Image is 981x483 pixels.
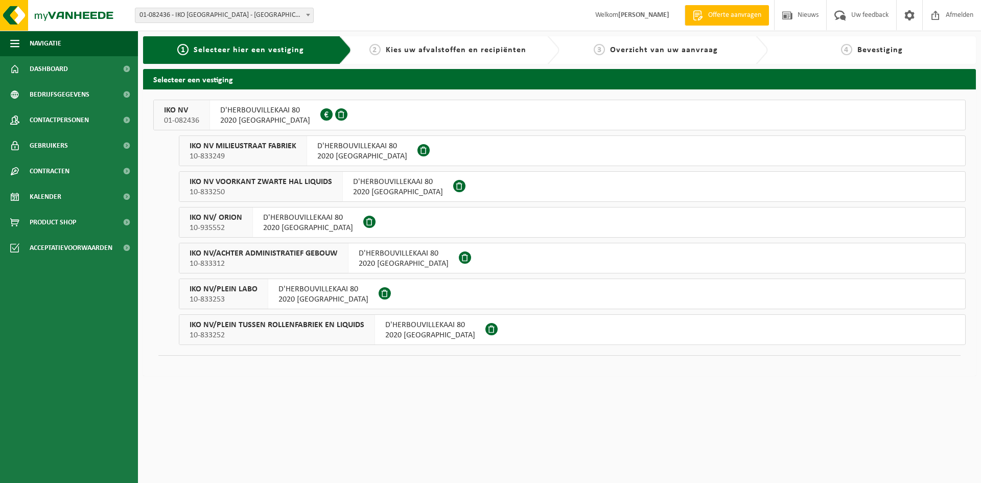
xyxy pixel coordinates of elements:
span: Contracten [30,158,69,184]
span: Gebruikers [30,133,68,158]
a: Offerte aanvragen [685,5,769,26]
span: 01-082436 - IKO NV - ANTWERPEN [135,8,314,23]
span: 10-833312 [190,259,338,269]
span: 10-833250 [190,187,332,197]
span: D'HERBOUVILLEKAAI 80 [359,248,449,259]
span: 2020 [GEOGRAPHIC_DATA] [385,330,475,340]
span: Kalender [30,184,61,210]
span: D'HERBOUVILLEKAAI 80 [278,284,368,294]
span: Bedrijfsgegevens [30,82,89,107]
span: 3 [594,44,605,55]
button: IKO NV/PLEIN TUSSEN ROLLENFABRIEK EN LIQUIDS 10-833252 D'HERBOUVILLEKAAI 802020 [GEOGRAPHIC_DATA] [179,314,966,345]
span: Offerte aanvragen [706,10,764,20]
span: D'HERBOUVILLEKAAI 80 [263,213,353,223]
h2: Selecteer een vestiging [143,69,976,89]
span: 2020 [GEOGRAPHIC_DATA] [278,294,368,305]
span: 2020 [GEOGRAPHIC_DATA] [359,259,449,269]
span: 10-833252 [190,330,364,340]
span: D'HERBOUVILLEKAAI 80 [317,141,407,151]
button: IKO NV VOORKANT ZWARTE HAL LIQUIDS 10-833250 D'HERBOUVILLEKAAI 802020 [GEOGRAPHIC_DATA] [179,171,966,202]
span: Navigatie [30,31,61,56]
span: 1 [177,44,189,55]
span: D'HERBOUVILLEKAAI 80 [353,177,443,187]
span: 01-082436 - IKO NV - ANTWERPEN [135,8,313,22]
span: IKO NV/ACHTER ADMINISTRATIEF GEBOUW [190,248,338,259]
span: Selecteer hier een vestiging [194,46,304,54]
span: 01-082436 [164,116,199,126]
span: 2020 [GEOGRAPHIC_DATA] [317,151,407,162]
span: 2 [369,44,381,55]
span: 4 [841,44,852,55]
span: 10-935552 [190,223,242,233]
button: IKO NV/PLEIN LABO 10-833253 D'HERBOUVILLEKAAI 802020 [GEOGRAPHIC_DATA] [179,279,966,309]
span: 10-833253 [190,294,258,305]
span: IKO NV/PLEIN TUSSEN ROLLENFABRIEK EN LIQUIDS [190,320,364,330]
span: 10-833249 [190,151,296,162]
span: Overzicht van uw aanvraag [610,46,718,54]
span: Acceptatievoorwaarden [30,235,112,261]
span: IKO NV VOORKANT ZWARTE HAL LIQUIDS [190,177,332,187]
span: 2020 [GEOGRAPHIC_DATA] [220,116,310,126]
span: 2020 [GEOGRAPHIC_DATA] [263,223,353,233]
button: IKO NV MILIEUSTRAAT FABRIEK 10-833249 D'HERBOUVILLEKAAI 802020 [GEOGRAPHIC_DATA] [179,135,966,166]
button: IKO NV 01-082436 D'HERBOUVILLEKAAI 802020 [GEOGRAPHIC_DATA] [153,100,966,130]
button: IKO NV/ACHTER ADMINISTRATIEF GEBOUW 10-833312 D'HERBOUVILLEKAAI 802020 [GEOGRAPHIC_DATA] [179,243,966,273]
span: Product Shop [30,210,76,235]
span: D'HERBOUVILLEKAAI 80 [220,105,310,116]
span: 2020 [GEOGRAPHIC_DATA] [353,187,443,197]
span: IKO NV MILIEUSTRAAT FABRIEK [190,141,296,151]
span: Kies uw afvalstoffen en recipiënten [386,46,526,54]
strong: [PERSON_NAME] [618,11,669,19]
button: IKO NV/ ORION 10-935552 D'HERBOUVILLEKAAI 802020 [GEOGRAPHIC_DATA] [179,207,966,238]
span: D'HERBOUVILLEKAAI 80 [385,320,475,330]
span: IKO NV [164,105,199,116]
span: Contactpersonen [30,107,89,133]
span: IKO NV/ ORION [190,213,242,223]
span: Dashboard [30,56,68,82]
span: Bevestiging [857,46,903,54]
span: IKO NV/PLEIN LABO [190,284,258,294]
